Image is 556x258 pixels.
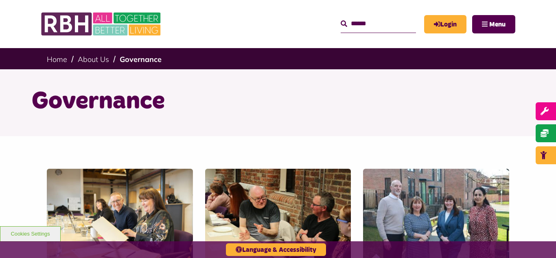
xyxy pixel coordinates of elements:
[120,55,162,64] a: Governance
[78,55,109,64] a: About Us
[32,86,524,117] h1: Governance
[47,55,67,64] a: Home
[489,21,506,28] span: Menu
[424,15,466,33] a: MyRBH
[41,8,163,40] img: RBH
[519,221,556,258] iframe: Netcall Web Assistant for live chat
[472,15,515,33] button: Navigation
[226,243,326,256] button: Language & Accessibility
